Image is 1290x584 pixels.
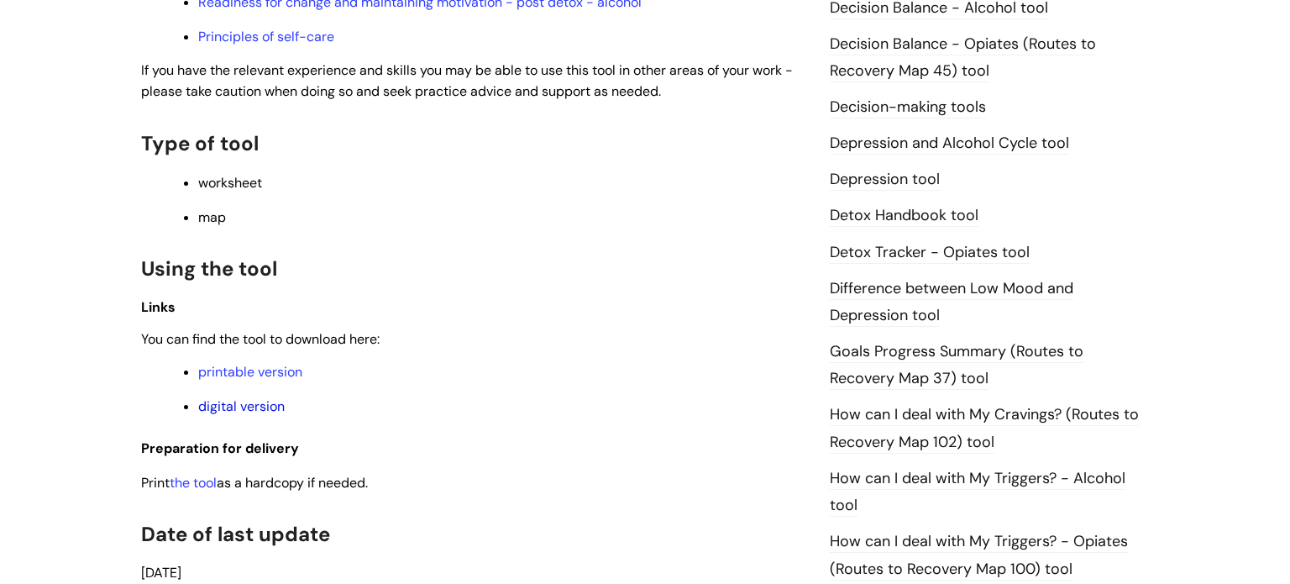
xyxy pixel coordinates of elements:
[830,468,1125,517] a: How can I deal with My Triggers? - Alcohol tool
[198,208,226,226] span: map
[141,298,176,316] span: Links
[198,397,285,415] a: digital version
[141,330,380,348] span: You can find the tool to download here:
[830,278,1073,327] a: Difference between Low Mood and Depression tool
[198,28,334,45] a: Principles of self-care
[170,474,217,492] a: the tool
[198,174,262,192] span: worksheet
[141,564,181,581] span: [DATE]
[830,97,986,118] a: Decision-making tools
[830,531,1128,580] a: How can I deal with My Triggers? - Opiates (Routes to Recovery Map 100) tool
[141,61,793,100] span: If you have the relevant experience and skills you may be able to use this tool in other areas of...
[198,363,302,381] a: printable version
[141,255,277,281] span: Using the tool
[830,133,1069,155] a: Depression and Alcohol Cycle tool
[141,474,368,492] span: Print as a hardcopy if needed.
[830,404,1139,453] a: How can I deal with My Cravings? (Routes to Recovery Map 102) tool
[830,242,1030,264] a: Detox Tracker - Opiates tool
[141,521,330,547] span: Date of last update
[830,169,940,191] a: Depression tool
[141,130,259,156] span: Type of tool
[830,205,978,227] a: Detox Handbook tool
[830,34,1096,82] a: Decision Balance - Opiates (Routes to Recovery Map 45) tool
[830,341,1083,390] a: Goals Progress Summary (Routes to Recovery Map 37) tool
[141,439,299,457] span: Preparation for delivery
